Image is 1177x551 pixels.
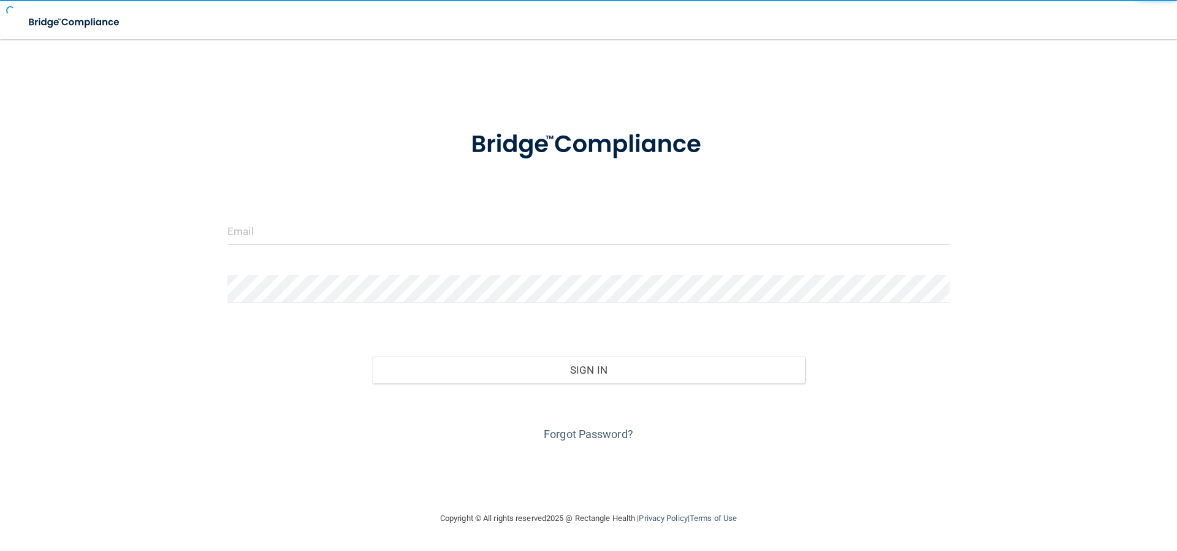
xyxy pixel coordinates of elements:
a: Terms of Use [690,514,737,523]
img: bridge_compliance_login_screen.278c3ca4.svg [446,113,731,177]
img: bridge_compliance_login_screen.278c3ca4.svg [18,10,131,35]
a: Forgot Password? [544,428,633,441]
div: Copyright © All rights reserved 2025 @ Rectangle Health | | [365,499,812,538]
button: Sign In [372,356,806,383]
a: Privacy Policy [639,514,687,523]
input: Email [227,217,950,245]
